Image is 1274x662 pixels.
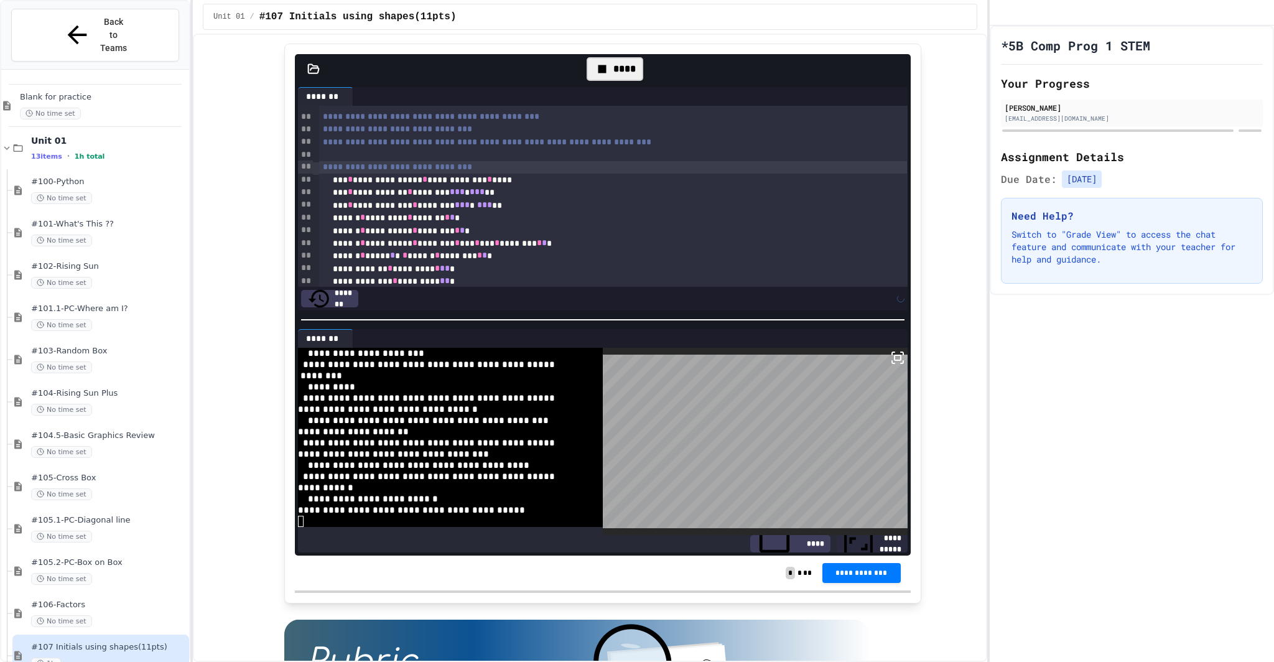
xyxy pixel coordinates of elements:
[31,531,92,543] span: No time set
[31,346,187,357] span: #103-Random Box
[31,304,187,314] span: #101.1-PC-Where am I?
[31,319,92,331] span: No time set
[31,135,187,146] span: Unit 01
[11,9,179,62] button: Back to Teams
[75,152,105,161] span: 1h total
[31,152,62,161] span: 13 items
[1011,228,1252,266] p: Switch to "Grade View" to access the chat feature and communicate with your teacher for help and ...
[31,446,92,458] span: No time set
[249,12,254,22] span: /
[1001,75,1263,92] h2: Your Progress
[31,361,92,373] span: No time set
[20,108,81,119] span: No time set
[31,488,92,500] span: No time set
[99,16,128,55] span: Back to Teams
[1005,102,1259,113] div: [PERSON_NAME]
[259,9,457,24] span: #107 Initials using shapes(11pts)
[31,573,92,585] span: No time set
[31,277,92,289] span: No time set
[1001,172,1057,187] span: Due Date:
[31,235,92,246] span: No time set
[31,261,187,272] span: #102-Rising Sun
[31,615,92,627] span: No time set
[1001,148,1263,165] h2: Assignment Details
[31,473,187,483] span: #105-Cross Box
[31,219,187,230] span: #101-What's This ??
[213,12,244,22] span: Unit 01
[31,642,187,653] span: #107 Initials using shapes(11pts)
[31,515,187,526] span: #105.1-PC-Diagonal line
[1062,170,1102,188] span: [DATE]
[67,151,70,161] span: •
[1011,208,1252,223] h3: Need Help?
[31,388,187,399] span: #104-Rising Sun Plus
[31,177,187,187] span: #100-Python
[31,431,187,441] span: #104.5-Basic Graphics Review
[31,404,92,416] span: No time set
[1005,114,1259,123] div: [EMAIL_ADDRESS][DOMAIN_NAME]
[1001,37,1150,54] h1: *5B Comp Prog 1 STEM
[20,92,187,103] span: Blank for practice
[31,192,92,204] span: No time set
[31,557,187,568] span: #105.2-PC-Box on Box
[31,600,187,610] span: #106-Factors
